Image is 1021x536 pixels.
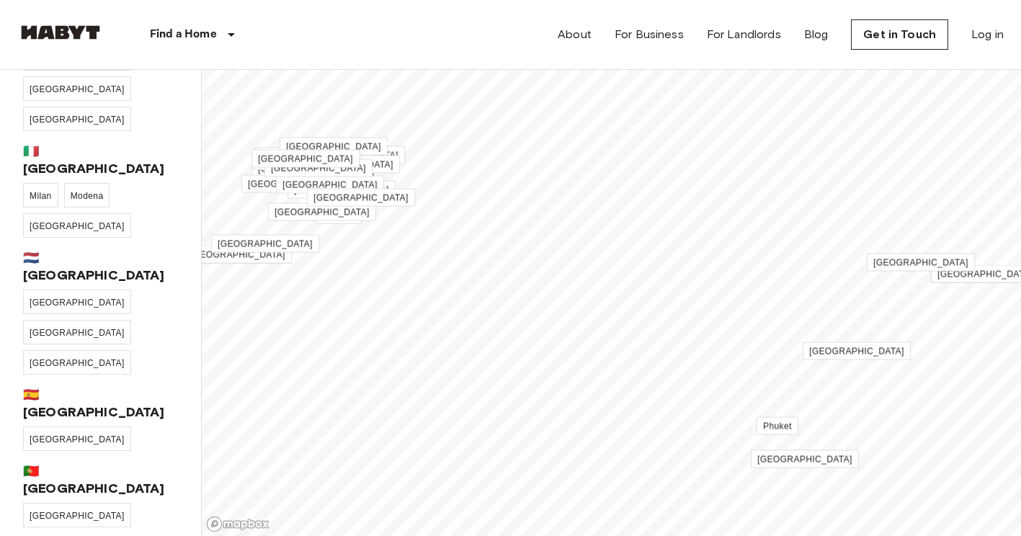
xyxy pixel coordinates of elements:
span: [GEOGRAPHIC_DATA] [30,358,125,368]
a: [GEOGRAPHIC_DATA] [184,246,292,264]
span: [GEOGRAPHIC_DATA] [30,84,125,94]
div: Map marker [241,177,349,192]
div: Map marker [316,208,362,223]
span: [GEOGRAPHIC_DATA] [275,207,370,218]
p: Find a Home [150,26,217,43]
span: [GEOGRAPHIC_DATA] [298,160,393,170]
div: Map marker [184,248,292,263]
div: Map marker [251,162,360,177]
span: 🇳🇱 [GEOGRAPHIC_DATA] [23,249,178,284]
span: [GEOGRAPHIC_DATA] [30,298,125,308]
img: Habyt [17,25,104,40]
div: Map marker [253,154,361,169]
span: [GEOGRAPHIC_DATA] [30,328,125,338]
a: [GEOGRAPHIC_DATA] [251,160,360,178]
a: [GEOGRAPHIC_DATA] [280,138,388,156]
div: Map marker [751,452,859,468]
a: [GEOGRAPHIC_DATA] [23,290,131,314]
a: [GEOGRAPHIC_DATA] [251,150,360,168]
span: [GEOGRAPHIC_DATA] [303,151,398,161]
span: [GEOGRAPHIC_DATA] [30,434,125,445]
a: Log in [971,26,1004,43]
span: 🇵🇹 [GEOGRAPHIC_DATA] [23,463,178,497]
div: Map marker [276,178,384,193]
a: Get in Touch [851,19,948,50]
a: [GEOGRAPHIC_DATA] [803,342,911,360]
div: Map marker [757,419,798,434]
a: [GEOGRAPHIC_DATA] [23,320,131,344]
a: About [558,26,592,43]
span: [GEOGRAPHIC_DATA] [809,347,904,357]
a: [GEOGRAPHIC_DATA] [23,107,131,131]
span: [GEOGRAPHIC_DATA] [30,115,125,125]
a: [GEOGRAPHIC_DATA] [264,159,373,177]
span: [GEOGRAPHIC_DATA] [280,170,375,180]
a: [GEOGRAPHIC_DATA] [268,203,376,221]
span: [GEOGRAPHIC_DATA] [190,250,285,260]
span: [GEOGRAPHIC_DATA] [248,179,343,189]
div: Map marker [803,344,911,359]
span: [GEOGRAPHIC_DATA] [286,142,381,152]
a: [GEOGRAPHIC_DATA] [307,189,415,207]
a: [GEOGRAPHIC_DATA] [276,176,384,194]
span: 🇪🇸 [GEOGRAPHIC_DATA] [23,386,178,421]
div: Map marker [307,191,415,206]
div: Map marker [268,205,376,220]
a: [GEOGRAPHIC_DATA] [241,175,349,193]
a: [GEOGRAPHIC_DATA] [23,426,131,451]
a: Mapbox logo [206,516,269,532]
span: [GEOGRAPHIC_DATA] [313,193,409,203]
span: Phuket [763,421,792,432]
a: Phuket [757,417,798,435]
a: Milan [23,183,58,207]
a: For Landlords [707,26,781,43]
a: [GEOGRAPHIC_DATA] [751,450,859,468]
span: [GEOGRAPHIC_DATA] [294,185,389,195]
div: Map marker [251,152,360,167]
div: Map marker [867,256,975,271]
div: Map marker [264,161,373,177]
a: [GEOGRAPHIC_DATA] [23,213,131,238]
span: Modena [71,191,104,201]
div: Map marker [280,140,388,155]
span: [GEOGRAPHIC_DATA] [271,164,366,174]
a: [GEOGRAPHIC_DATA] [211,235,319,253]
a: [GEOGRAPHIC_DATA] [23,350,131,375]
div: Map marker [287,183,396,198]
span: [GEOGRAPHIC_DATA] [30,221,125,231]
a: [GEOGRAPHIC_DATA] [254,148,362,166]
a: Modena [64,183,110,207]
span: [GEOGRAPHIC_DATA] [258,154,353,164]
span: [GEOGRAPHIC_DATA] [30,511,125,521]
a: [GEOGRAPHIC_DATA] [867,254,975,272]
a: For Business [615,26,684,43]
span: [GEOGRAPHIC_DATA] [218,239,313,249]
span: 🇮🇹 [GEOGRAPHIC_DATA] [23,143,178,177]
div: Map marker [211,237,319,252]
a: [GEOGRAPHIC_DATA] [23,503,131,527]
span: [GEOGRAPHIC_DATA] [757,455,852,465]
a: Blog [804,26,829,43]
span: Milan [30,191,52,201]
span: [GEOGRAPHIC_DATA] [282,180,378,190]
span: [GEOGRAPHIC_DATA] [873,258,968,268]
a: [GEOGRAPHIC_DATA] [23,76,131,101]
